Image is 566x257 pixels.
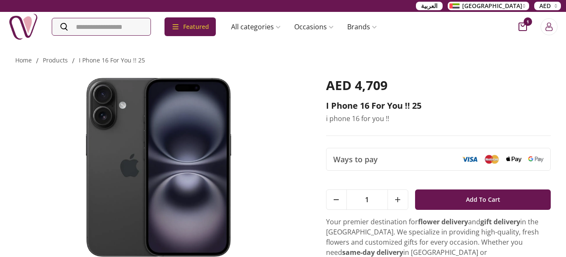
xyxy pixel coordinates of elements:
strong: gift delivery [480,217,520,226]
strong: flower delivery [418,217,468,226]
li: / [72,56,75,66]
span: العربية [421,2,438,10]
img: Mastercard [484,155,499,164]
button: Login [541,18,558,35]
a: Occasions [287,18,340,35]
button: cart-button [519,23,527,31]
img: Google Pay [528,156,544,162]
span: [GEOGRAPHIC_DATA] [462,2,522,10]
img: Visa [462,156,477,162]
img: Arabic_dztd3n.png [449,3,460,8]
span: Add To Cart [466,192,500,207]
button: AED [534,2,561,10]
strong: same-day delivery [342,248,403,257]
li: / [36,56,39,66]
span: AED [539,2,551,10]
input: Search [52,18,151,35]
img: Nigwa-uae-gifts [8,12,38,42]
span: 1 [347,190,388,209]
img: i phone 16 for you !! 25 [15,78,302,257]
a: i phone 16 for you !! 25 [79,56,145,64]
img: Apple Pay [506,156,521,163]
span: AED 4,709 [326,76,388,94]
p: i phone 16 for you !! [326,113,551,124]
h2: i phone 16 for you !! 25 [326,100,551,112]
button: Add To Cart [415,189,551,210]
a: products [43,56,68,64]
span: Ways to pay [333,153,378,165]
a: Home [15,56,32,64]
button: [GEOGRAPHIC_DATA] [448,2,529,10]
div: Featured [165,17,216,36]
span: 1 [524,17,532,26]
a: All categories [224,18,287,35]
a: Brands [340,18,384,35]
